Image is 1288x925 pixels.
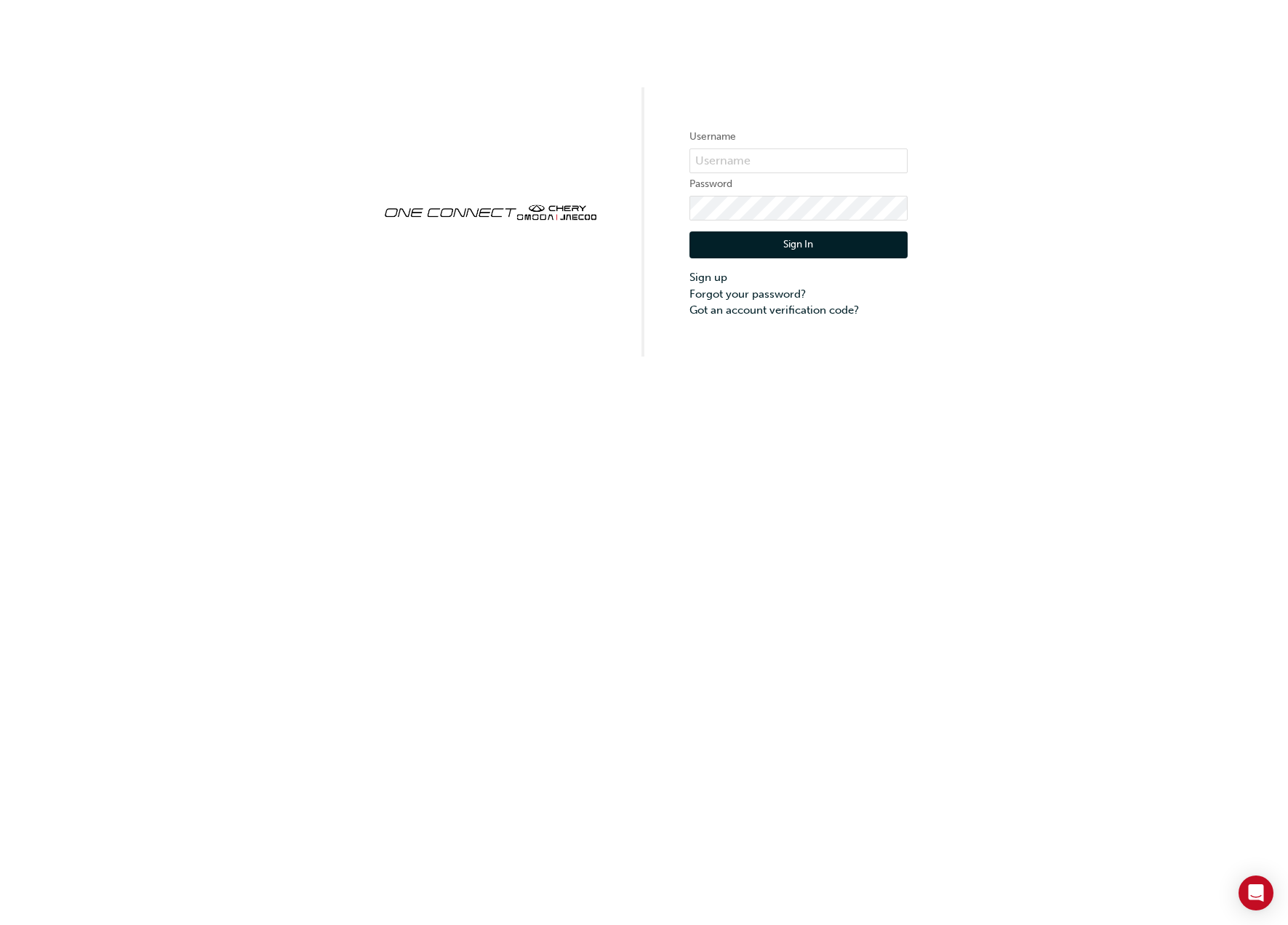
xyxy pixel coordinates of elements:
[381,192,599,230] img: oneconnect
[689,231,908,259] button: Sign In
[689,175,908,193] label: Password
[689,269,908,286] a: Sign up
[1239,876,1273,910] div: Open Intercom Messenger
[689,286,908,303] a: Forgot your password?
[689,302,908,319] a: Got an account verification code?
[689,128,908,146] label: Username
[689,148,908,173] input: Username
